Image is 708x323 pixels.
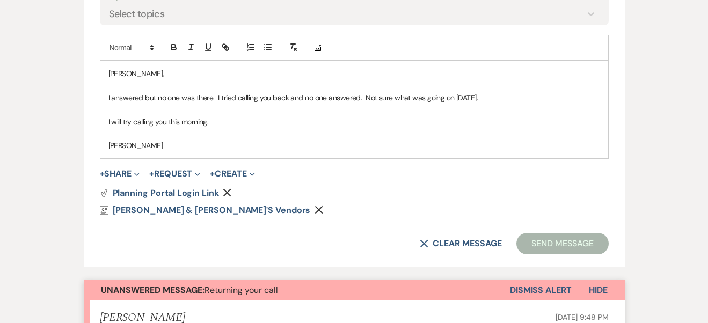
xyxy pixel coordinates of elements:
strong: Unanswered Message: [101,284,205,296]
span: [PERSON_NAME] & [PERSON_NAME]'s Vendors [113,204,311,216]
span: + [100,170,105,178]
span: + [210,170,215,178]
span: [DATE] 9:48 PM [556,312,608,322]
button: Unanswered Message:Returning your call [84,280,510,300]
p: I answered but no one was there. I tried calling you back and no one answered. Not sure what was ... [108,92,600,104]
span: Returning your call [101,284,278,296]
p: I will try calling you this morning. [108,116,600,128]
a: [PERSON_NAME] & [PERSON_NAME]'s Vendors [100,206,311,215]
button: Hide [572,280,625,300]
p: [PERSON_NAME] [108,140,600,151]
button: Create [210,170,254,178]
button: Request [149,170,200,178]
span: Planning Portal Login Link [113,187,219,199]
button: Dismiss Alert [510,280,572,300]
button: Share [100,170,140,178]
p: [PERSON_NAME], [108,68,600,79]
div: Select topics [109,7,165,21]
button: Clear message [420,239,501,248]
span: + [149,170,154,178]
button: Planning Portal Login Link [100,189,219,197]
button: Send Message [516,233,608,254]
span: Hide [589,284,608,296]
